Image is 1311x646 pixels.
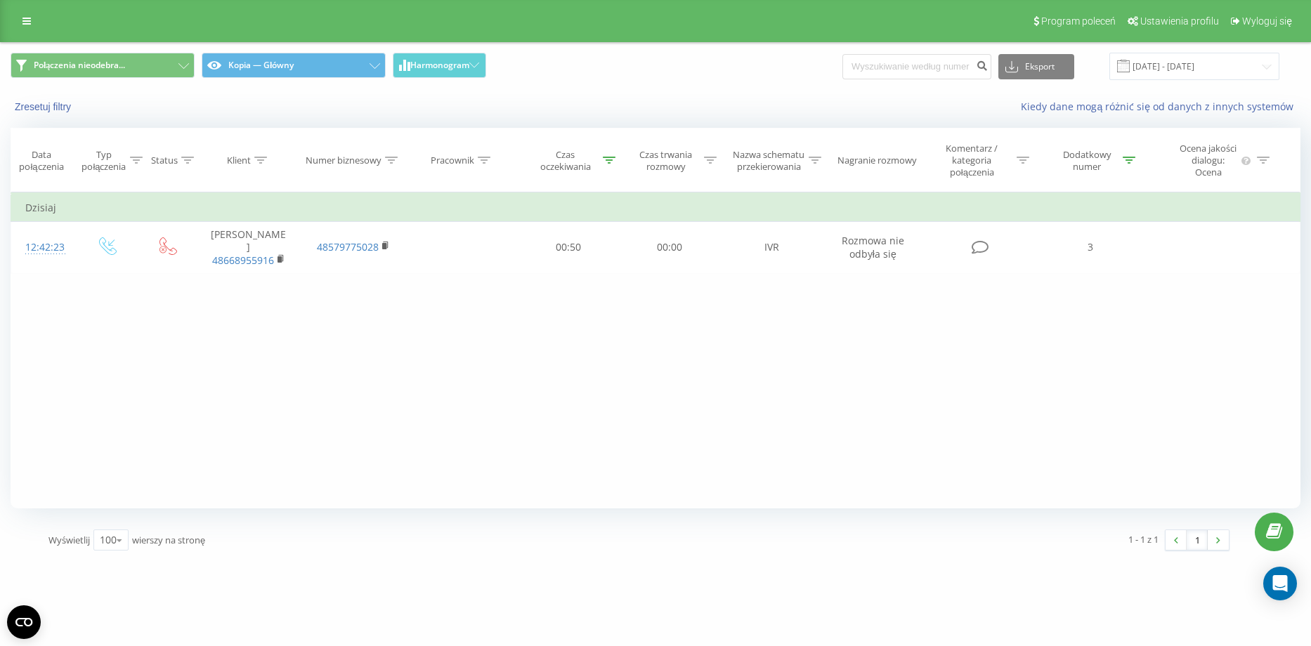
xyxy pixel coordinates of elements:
[733,149,805,173] div: Nazwa schematu przekierowania
[518,222,619,274] td: 00:50
[931,143,1013,178] div: Komentarz / kategoria połączenia
[227,154,251,166] div: Klient
[431,154,474,166] div: Pracownik
[212,253,274,267] a: 48668955916
[132,534,205,546] span: wierszy na stronę
[196,222,301,274] td: [PERSON_NAME]
[1041,15,1116,27] span: Program poleceń
[393,53,486,78] button: Harmonogram
[317,240,379,253] a: 48579775028
[1178,143,1239,178] div: Ocena jakości dialogu: Ocena
[48,534,90,546] span: Wyświetlij
[1263,567,1297,600] div: Open Intercom Messenger
[837,154,917,166] div: Nagranie rozmowy
[11,149,72,173] div: Data połączenia
[11,53,195,78] button: Połączenia nieodebra...
[25,234,61,261] div: 12:42:23
[151,154,178,166] div: Status
[1187,530,1208,550] a: 1
[1242,15,1292,27] span: Wyloguj się
[11,100,78,113] button: Zresetuj filtry
[11,194,1300,222] td: Dzisiaj
[998,54,1074,79] button: Eksport
[619,222,719,274] td: 00:00
[100,533,117,547] div: 100
[1140,15,1219,27] span: Ustawienia profilu
[1055,149,1119,173] div: Dodatkowy numer
[1128,532,1159,546] div: 1 - 1 z 1
[632,149,700,173] div: Czas trwania rozmowy
[34,60,125,71] span: Połączenia nieodebra...
[202,53,386,78] button: Kopia — Główny
[410,60,469,70] span: Harmonogram
[7,605,41,639] button: Open CMP widget
[531,149,599,173] div: Czas oczekiwania
[842,234,904,260] span: Rozmowa nie odbyła się
[842,54,991,79] input: Wyszukiwanie według numeru
[81,149,126,173] div: Typ połączenia
[1021,100,1300,113] a: Kiedy dane mogą różnić się od danych z innych systemów
[1042,222,1139,274] td: 3
[719,222,824,274] td: IVR
[306,154,381,166] div: Numer biznesowy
